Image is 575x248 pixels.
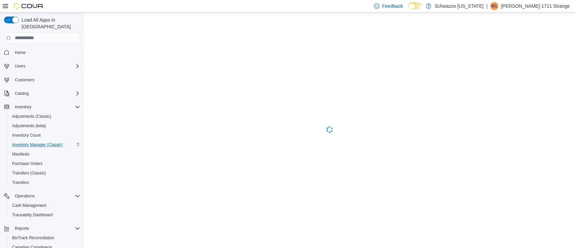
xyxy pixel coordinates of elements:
button: BioTrack Reconciliation [7,233,83,243]
span: Transfers (Classic) [9,169,80,177]
button: Operations [12,192,37,200]
button: Catalog [1,89,83,98]
a: Cash Management [9,201,49,210]
span: Load All Apps in [GEOGRAPHIC_DATA] [19,17,80,30]
span: Customers [12,76,80,84]
span: Cash Management [9,201,80,210]
span: Adjustments (beta) [12,123,46,129]
a: Customers [12,76,37,84]
button: Transfers [7,178,83,187]
span: Home [12,48,80,57]
span: Dark Mode [408,9,409,10]
button: Inventory Manager (Classic) [7,140,83,149]
button: Transfers (Classic) [7,168,83,178]
p: | [486,2,487,10]
button: Users [12,62,28,70]
button: Reports [1,224,83,233]
span: Purchase Orders [12,161,43,166]
img: Cova [13,3,44,9]
span: Reports [15,226,29,231]
span: Manifests [9,150,80,158]
span: Manifests [12,151,29,157]
span: Operations [15,193,35,199]
button: Purchase Orders [7,159,83,168]
button: Adjustments (Classic) [7,112,83,121]
span: Inventory Manager (Classic) [12,142,63,147]
span: Catalog [15,91,29,96]
button: Home [1,48,83,57]
a: Transfers [9,178,32,187]
span: Home [15,50,26,55]
div: Mick-1711 Strange [490,2,498,10]
span: Traceabilty Dashboard [9,211,80,219]
span: Adjustments (beta) [9,122,80,130]
span: Reports [12,224,80,232]
span: Transfers [9,178,80,187]
a: Traceabilty Dashboard [9,211,55,219]
span: Inventory Manager (Classic) [9,141,80,149]
span: Inventory [12,103,80,111]
span: Transfers [12,180,29,185]
a: Adjustments (Classic) [9,112,54,120]
span: Feedback [382,3,403,9]
input: Dark Mode [408,2,422,9]
button: Operations [1,191,83,201]
button: Cash Management [7,201,83,210]
span: BioTrack Reconciliation [12,235,54,241]
a: Adjustments (beta) [9,122,49,130]
span: Adjustments (Classic) [12,114,51,119]
a: Inventory Manager (Classic) [9,141,65,149]
a: BioTrack Reconciliation [9,234,57,242]
span: Purchase Orders [9,160,80,168]
a: Manifests [9,150,32,158]
span: Inventory [15,104,31,110]
span: Transfers (Classic) [12,170,46,176]
a: Transfers (Classic) [9,169,49,177]
button: Catalog [12,89,31,98]
span: M1 [491,2,497,10]
a: Purchase Orders [9,160,45,168]
button: Customers [1,75,83,85]
span: Customers [15,77,34,83]
span: BioTrack Reconciliation [9,234,80,242]
a: Inventory Count [9,131,43,139]
span: Users [12,62,80,70]
span: Traceabilty Dashboard [12,212,53,218]
span: Inventory Count [9,131,80,139]
button: Reports [12,224,32,232]
button: Traceabilty Dashboard [7,210,83,220]
span: Users [15,63,25,69]
button: Manifests [7,149,83,159]
button: Inventory [1,102,83,112]
button: Adjustments (beta) [7,121,83,131]
button: Inventory Count [7,131,83,140]
p: [PERSON_NAME]-1711 Strange [501,2,570,10]
p: Schwazze [US_STATE] [435,2,484,10]
span: Cash Management [12,203,46,208]
span: Adjustments (Classic) [9,112,80,120]
span: Catalog [12,89,80,98]
span: Inventory Count [12,133,41,138]
a: Home [12,49,28,57]
button: Inventory [12,103,34,111]
span: Operations [12,192,80,200]
button: Users [1,61,83,71]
